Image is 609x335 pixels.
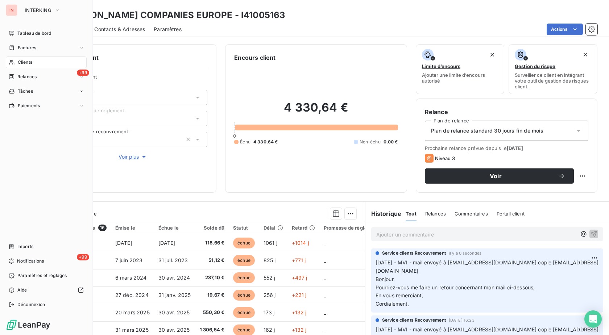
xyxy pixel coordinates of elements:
[77,70,89,76] span: +99
[233,255,255,266] span: échue
[18,45,36,51] span: Factures
[25,7,51,13] span: INTERKING
[292,327,307,333] span: +132 j
[158,225,191,231] div: Échue le
[264,327,275,333] span: 162 j
[324,257,326,263] span: _
[17,287,27,293] span: Aide
[115,225,150,231] div: Émise le
[422,63,460,69] span: Limite d’encours
[515,63,555,69] span: Gestion du risque
[384,139,398,145] span: 0,00 €
[154,26,182,33] span: Paramètres
[449,318,475,322] span: [DATE] 16:23
[119,153,148,160] span: Voir plus
[497,211,525,217] span: Portail client
[406,211,417,217] span: Tout
[324,327,326,333] span: _
[292,257,306,263] span: +771 j
[200,292,225,299] span: 19,67 €
[234,100,398,122] h2: 4 330,64 €
[233,133,236,139] span: 0
[360,139,381,145] span: Non-échu
[200,326,225,334] span: 1 306,54 €
[264,240,277,246] span: 1061 j
[324,292,326,298] span: _
[233,290,255,301] span: échue
[324,309,326,315] span: _
[376,284,535,290] span: Pourriez-vous me faire un retour concernant mon mail ci-dessous,
[98,225,107,231] span: 16
[382,250,446,256] span: Service clients Recouvrement
[58,74,207,84] span: Propriétés Client
[509,44,597,94] button: Gestion du risqueSurveiller ce client en intégrant votre outil de gestion des risques client.
[115,275,147,281] span: 6 mars 2024
[515,72,591,89] span: Surveiller ce client en intégrant votre outil de gestion des risques client.
[18,102,40,109] span: Paiements
[264,309,275,315] span: 173 j
[6,319,51,331] img: Logo LeanPay
[44,53,207,62] h6: Informations client
[18,59,32,66] span: Clients
[17,74,37,80] span: Relances
[376,301,409,307] span: Cordialement,
[94,26,145,33] span: Contacts & Adresses
[264,257,276,263] span: 825 j
[234,53,275,62] h6: Encours client
[77,254,89,260] span: +99
[158,275,190,281] span: 30 avr. 2024
[233,225,255,231] div: Statut
[253,139,278,145] span: 4 330,64 €
[6,284,87,296] a: Aide
[233,238,255,248] span: échue
[17,243,33,250] span: Imports
[324,240,326,246] span: _
[324,275,326,281] span: _
[435,155,455,161] span: Niveau 3
[240,139,250,145] span: Échu
[200,274,225,281] span: 237,10 €
[365,209,402,218] h6: Historique
[17,272,67,279] span: Paramètres et réglages
[58,153,207,161] button: Voir plus
[434,173,558,179] span: Voir
[416,44,505,94] button: Limite d’encoursAjouter une limite d’encours autorisé
[292,309,307,315] span: +132 j
[324,225,380,231] div: Promesse de règlement
[233,307,255,318] span: échue
[6,4,17,16] div: IN
[425,145,588,151] span: Prochaine relance prévue depuis le
[422,72,498,84] span: Ajouter une limite d’encours autorisé
[200,225,225,231] div: Solde dû
[292,225,315,231] div: Retard
[264,225,283,231] div: Délai
[200,257,225,264] span: 51,12 €
[158,240,175,246] span: [DATE]
[115,292,149,298] span: 27 déc. 2024
[158,257,188,263] span: 31 juil. 2023
[292,292,307,298] span: +221 j
[158,292,191,298] span: 31 janv. 2025
[17,258,44,264] span: Notifications
[425,108,588,116] h6: Relance
[264,292,276,298] span: 256 j
[158,327,190,333] span: 30 avr. 2025
[425,211,446,217] span: Relances
[233,272,255,283] span: échue
[200,239,225,247] span: 118,66 €
[382,317,446,323] span: Service clients Recouvrement
[115,257,143,263] span: 7 juin 2023
[264,275,275,281] span: 552 j
[158,309,190,315] span: 30 avr. 2025
[17,301,45,308] span: Déconnexion
[547,24,583,35] button: Actions
[425,168,574,184] button: Voir
[584,310,602,328] div: Open Intercom Messenger
[64,9,285,22] h3: [PERSON_NAME] COMPANIES EUROPE - I41005163
[292,275,307,281] span: +497 j
[507,145,523,151] span: [DATE]
[200,309,225,316] span: 550,30 €
[17,30,51,37] span: Tableau de bord
[431,127,544,134] span: Plan de relance standard 30 jours fin de mois
[376,259,599,282] span: [DATE] - MVI - mail envoyé à [EMAIL_ADDRESS][DOMAIN_NAME] copie [EMAIL_ADDRESS][DOMAIN_NAME] Bonj...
